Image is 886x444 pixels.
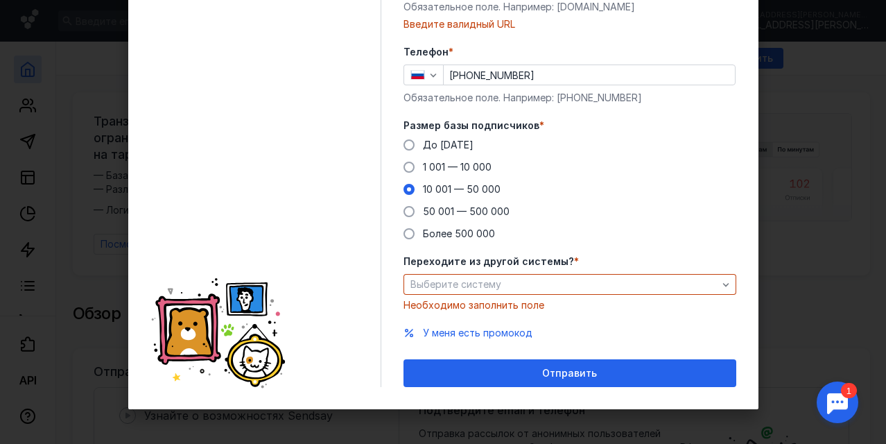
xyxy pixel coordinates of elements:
span: Более 500 000 [423,228,495,239]
span: Размер базы подписчиков [403,119,539,133]
span: До [DATE] [423,139,474,151]
button: Отправить [403,359,736,387]
span: 1 001 — 10 000 [423,161,492,173]
div: Введите валидный URL [403,17,736,31]
div: Необходимо заполнить поле [403,298,736,312]
span: У меня есть промокод [423,327,532,339]
span: Телефон [403,45,449,59]
span: 50 001 — 500 000 [423,205,510,217]
span: Переходите из другой системы? [403,255,574,268]
span: 10 001 — 50 000 [423,183,501,195]
button: Выберите систему [403,274,736,295]
div: 1 [31,8,47,24]
span: Выберите систему [410,278,501,290]
div: Обязательное поле. Например: [PHONE_NUMBER] [403,91,736,105]
button: У меня есть промокод [423,326,532,340]
span: Отправить [542,368,597,379]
